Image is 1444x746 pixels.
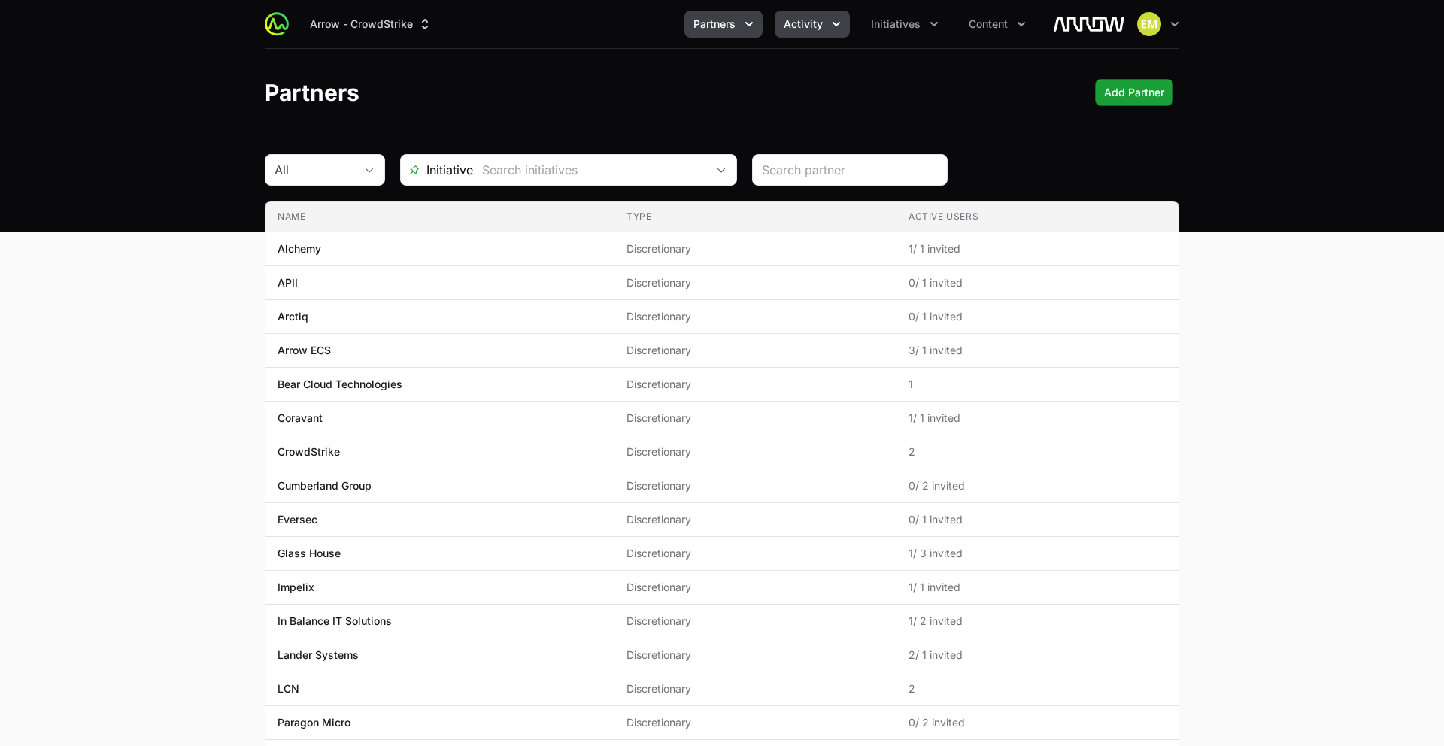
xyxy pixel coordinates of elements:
span: Activity [784,17,823,32]
span: Discretionary [626,343,884,358]
span: Discretionary [626,546,884,561]
img: ActivitySource [265,12,289,36]
p: Coravant [278,411,323,426]
th: Type [614,202,896,232]
span: Discretionary [626,275,884,290]
div: Primary actions [1095,79,1173,106]
p: Glass House [278,546,341,561]
p: Arctiq [278,309,308,324]
img: Arrow [1053,9,1125,39]
button: Activity [775,11,850,38]
div: Supplier switch menu [301,11,441,38]
span: 1 / 3 invited [909,546,1166,561]
p: Bear Cloud Technologies [278,377,402,392]
span: Discretionary [626,411,884,426]
span: 0 / 1 invited [909,512,1166,527]
span: Discretionary [626,512,884,527]
span: 0 / 1 invited [909,309,1166,324]
span: 3 / 1 invited [909,343,1166,358]
span: 2 [909,681,1166,696]
span: Partners [693,17,736,32]
button: Add Partner [1095,79,1173,106]
span: Discretionary [626,377,884,392]
span: 1 [909,377,1166,392]
h1: Partners [265,79,359,106]
div: Open [706,155,736,185]
span: 1 / 1 invited [909,411,1166,426]
p: CrowdStrike [278,444,340,459]
div: Initiatives menu [862,11,948,38]
div: Content menu [960,11,1035,38]
span: Discretionary [626,444,884,459]
span: 0 / 2 invited [909,478,1166,493]
span: Discretionary [626,614,884,629]
p: LCN [278,681,299,696]
span: Add Partner [1104,83,1164,102]
button: All [265,155,384,185]
p: Impelix [278,580,314,595]
span: 2 [909,444,1166,459]
p: Paragon Micro [278,715,350,730]
th: Name [265,202,614,232]
span: Initiative [401,161,473,179]
span: Discretionary [626,715,884,730]
span: 0 / 1 invited [909,275,1166,290]
span: Discretionary [626,580,884,595]
div: Activity menu [775,11,850,38]
input: Search partner [762,161,938,179]
span: 1 / 2 invited [909,614,1166,629]
p: Lander Systems [278,647,359,663]
th: Active Users [896,202,1179,232]
span: Discretionary [626,478,884,493]
button: Initiatives [862,11,948,38]
span: Content [969,17,1008,32]
p: APII [278,275,298,290]
span: Discretionary [626,309,884,324]
button: Partners [684,11,763,38]
div: Partners menu [684,11,763,38]
span: Initiatives [871,17,921,32]
p: Eversec [278,512,317,527]
span: 2 / 1 invited [909,647,1166,663]
p: Cumberland Group [278,478,372,493]
span: Discretionary [626,681,884,696]
span: Discretionary [626,647,884,663]
p: Arrow ECS [278,343,331,358]
p: Alchemy [278,241,321,256]
img: Eric Mingus [1137,12,1161,36]
span: 1 / 1 invited [909,580,1166,595]
div: Main navigation [289,11,1035,38]
span: 0 / 2 invited [909,715,1166,730]
input: Search initiatives [473,155,706,185]
div: All [275,161,354,179]
button: Content [960,11,1035,38]
span: Discretionary [626,241,884,256]
p: In Balance IT Solutions [278,614,392,629]
button: Arrow - CrowdStrike [301,11,441,38]
span: 1 / 1 invited [909,241,1166,256]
